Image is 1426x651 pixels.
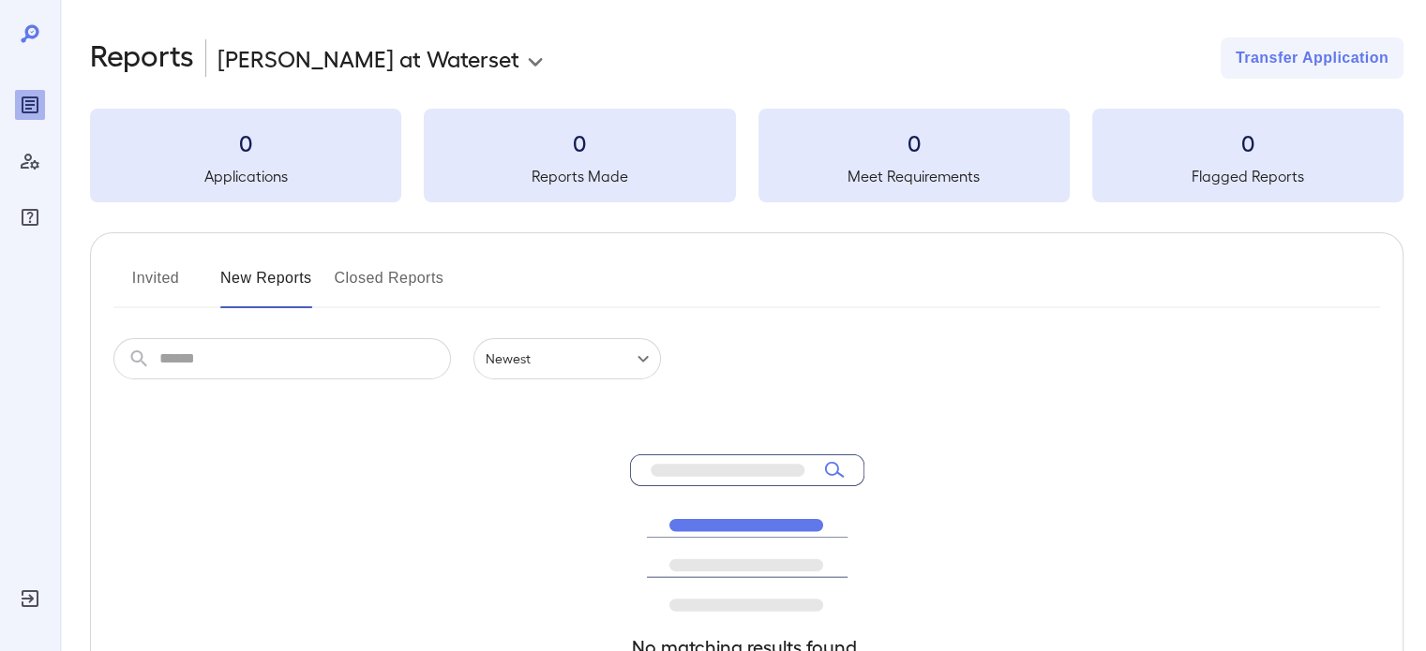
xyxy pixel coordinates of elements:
[335,263,444,308] button: Closed Reports
[90,165,401,187] h5: Applications
[90,127,401,157] h3: 0
[1221,37,1403,79] button: Transfer Application
[15,584,45,614] div: Log Out
[15,202,45,232] div: FAQ
[90,109,1403,202] summary: 0Applications0Reports Made0Meet Requirements0Flagged Reports
[15,90,45,120] div: Reports
[220,263,312,308] button: New Reports
[424,165,735,187] h5: Reports Made
[15,146,45,176] div: Manage Users
[758,127,1070,157] h3: 0
[1092,127,1403,157] h3: 0
[424,127,735,157] h3: 0
[1092,165,1403,187] h5: Flagged Reports
[473,338,661,379] div: Newest
[113,263,198,308] button: Invited
[90,37,194,79] h2: Reports
[218,43,519,73] p: [PERSON_NAME] at Waterset
[758,165,1070,187] h5: Meet Requirements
